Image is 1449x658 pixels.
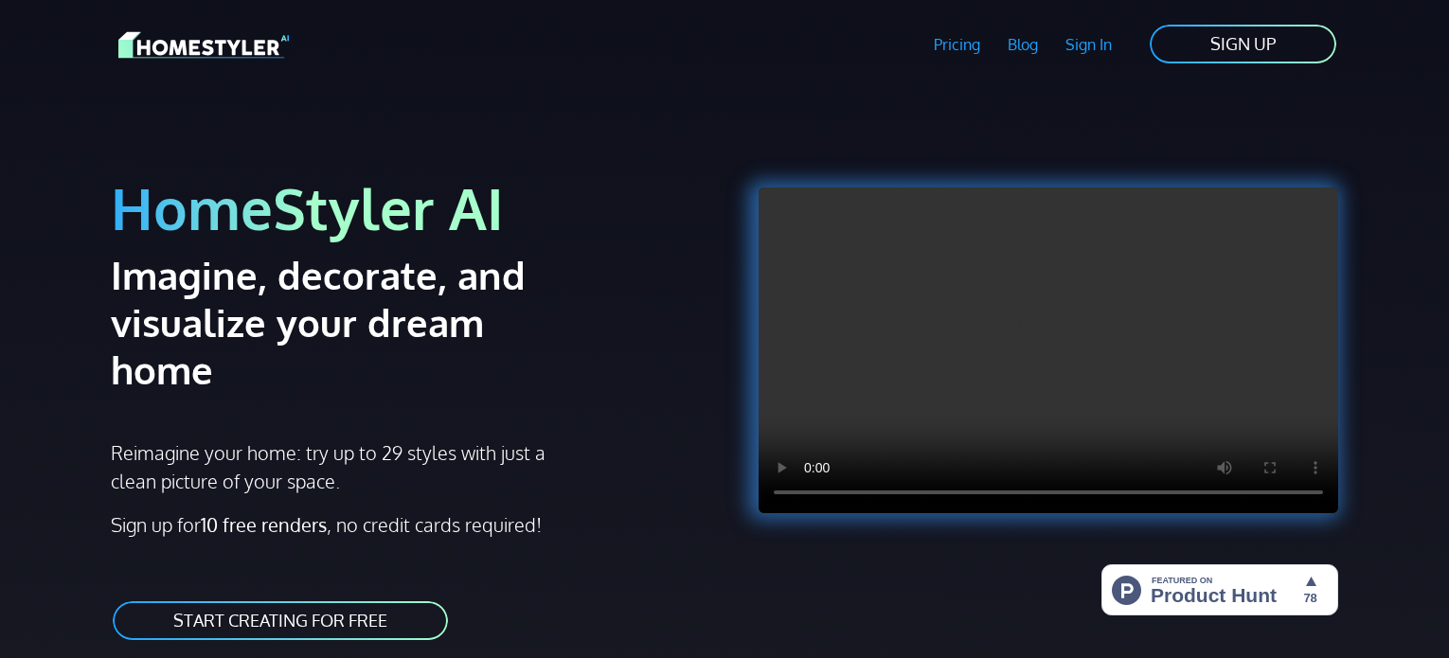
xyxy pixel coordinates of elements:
[1101,564,1338,615] img: HomeStyler AI - Interior Design Made Easy: One Click to Your Dream Home | Product Hunt
[111,251,593,393] h2: Imagine, decorate, and visualize your dream home
[1051,23,1125,66] a: Sign In
[118,28,289,62] img: HomeStyler AI logo
[1148,23,1338,65] a: SIGN UP
[111,172,713,243] h1: HomeStyler AI
[111,599,450,642] a: START CREATING FOR FREE
[201,512,327,537] strong: 10 free renders
[921,23,994,66] a: Pricing
[111,510,713,539] p: Sign up for , no credit cards required!
[111,438,563,495] p: Reimagine your home: try up to 29 styles with just a clean picture of your space.
[993,23,1051,66] a: Blog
